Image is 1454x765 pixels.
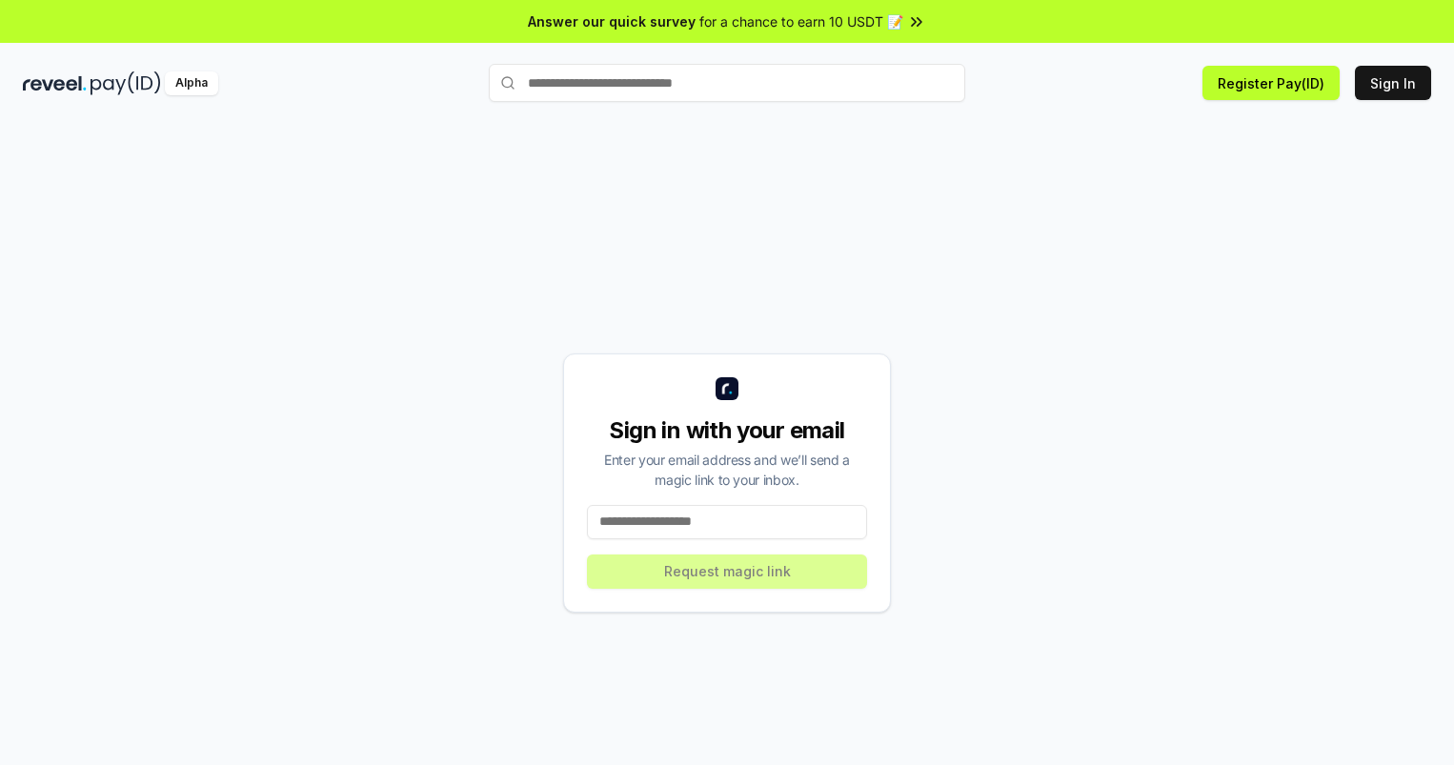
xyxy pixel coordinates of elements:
img: reveel_dark [23,71,87,95]
button: Sign In [1355,66,1431,100]
img: pay_id [91,71,161,95]
div: Sign in with your email [587,415,867,446]
span: for a chance to earn 10 USDT 📝 [699,11,903,31]
div: Alpha [165,71,218,95]
span: Answer our quick survey [528,11,696,31]
button: Register Pay(ID) [1202,66,1340,100]
div: Enter your email address and we’ll send a magic link to your inbox. [587,450,867,490]
img: logo_small [716,377,738,400]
